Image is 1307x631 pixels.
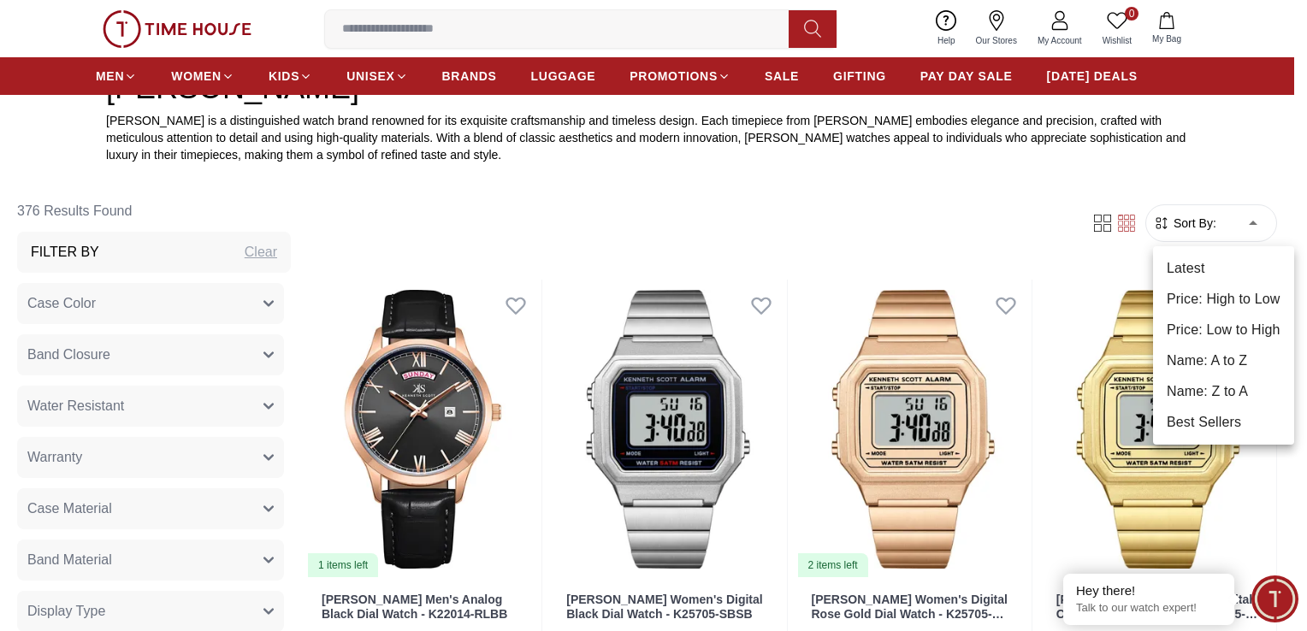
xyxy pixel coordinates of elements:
li: Name: Z to A [1153,376,1294,407]
p: Talk to our watch expert! [1076,601,1221,616]
li: Price: High to Low [1153,284,1294,315]
div: Chat Widget [1251,575,1298,622]
li: Latest [1153,253,1294,284]
li: Best Sellers [1153,407,1294,438]
div: Hey there! [1076,582,1221,599]
li: Price: Low to High [1153,315,1294,345]
li: Name: A to Z [1153,345,1294,376]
